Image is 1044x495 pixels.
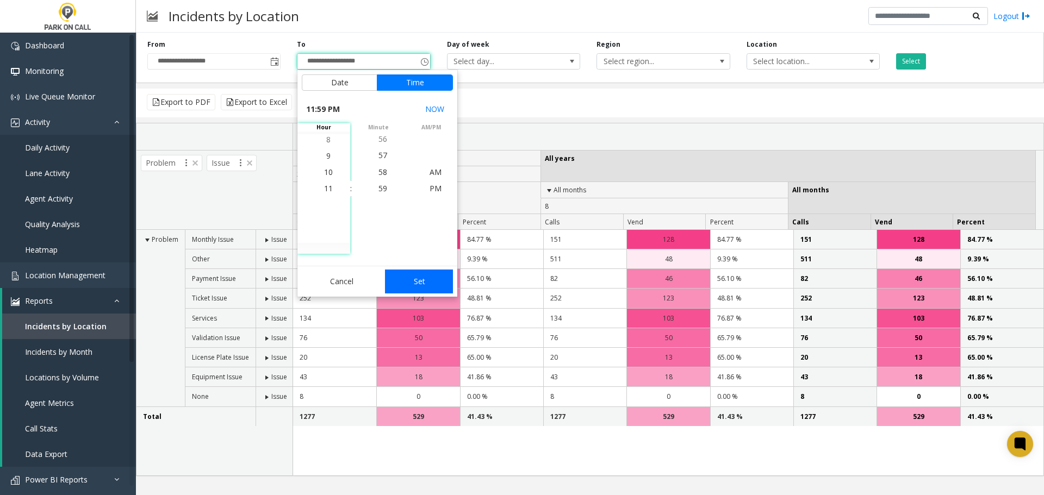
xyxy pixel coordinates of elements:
[293,289,376,308] td: 252
[747,54,853,69] span: Select location...
[417,391,420,402] span: 0
[25,219,80,229] span: Quality Analysis
[793,367,877,387] td: 43
[460,328,543,348] td: 65.79 %
[793,289,877,308] td: 252
[2,441,136,467] a: Data Export
[663,411,674,422] span: 529
[960,269,1043,289] td: 56.10 %
[192,274,236,283] span: Payment Issue
[378,166,387,177] span: 58
[25,66,64,76] span: Monitoring
[597,54,703,69] span: Select region...
[1022,10,1030,22] img: logout
[293,230,376,249] td: 151
[663,234,674,245] span: 128
[960,289,1043,308] td: 48.81 %
[463,217,486,227] span: Percent
[2,390,136,416] a: Agent Metrics
[543,407,626,426] td: 1277
[710,407,793,426] td: 41.43 %
[11,42,20,51] img: 'icon'
[957,217,985,227] span: Percent
[545,154,575,163] span: All years
[147,40,165,49] label: From
[192,372,243,381] span: Equipment Issue
[710,217,734,227] span: Percent
[25,245,58,255] span: Heatmap
[543,289,626,308] td: 252
[460,269,543,289] td: 56.10 %
[447,40,489,49] label: Day of week
[430,167,442,177] span: AM
[2,314,136,339] a: Incidents by Location
[293,367,376,387] td: 43
[293,249,376,269] td: 511
[293,407,376,426] td: 1277
[710,249,793,269] td: 9.39 %
[710,387,793,406] td: 0.00 %
[960,348,1043,367] td: 65.00 %
[11,67,20,76] img: 'icon'
[25,449,67,459] span: Data Export
[915,352,922,362] span: 13
[192,392,209,401] span: None
[960,407,1043,426] td: 41.43 %
[543,328,626,348] td: 76
[25,321,107,331] span: Incidents by Location
[271,254,287,264] span: Issue
[915,273,922,284] span: 46
[460,230,543,249] td: 84.77 %
[268,54,280,69] span: Toggle popup
[792,217,809,227] span: Calls
[960,249,1043,269] td: 9.39 %
[421,99,449,119] button: Select now
[793,249,877,269] td: 511
[413,293,424,303] span: 123
[793,348,877,367] td: 20
[627,217,643,227] span: Vend
[415,372,422,382] span: 18
[543,249,626,269] td: 511
[793,387,877,406] td: 8
[460,309,543,328] td: 76.87 %
[960,367,1043,387] td: 41.86 %
[293,328,376,348] td: 76
[960,309,1043,328] td: 76.87 %
[710,367,793,387] td: 41.86 %
[875,217,892,227] span: Vend
[543,230,626,249] td: 151
[596,40,620,49] label: Region
[293,387,376,406] td: 8
[25,117,50,127] span: Activity
[960,230,1043,249] td: 84.77 %
[430,183,442,193] span: PM
[271,314,287,323] span: Issue
[192,353,249,362] span: License Plate Issue
[545,202,549,211] span: 8
[793,230,877,249] td: 151
[665,372,673,382] span: 18
[543,309,626,328] td: 134
[378,150,387,160] span: 57
[271,274,287,283] span: Issue
[221,94,292,110] button: Export to Excel
[460,348,543,367] td: 65.00 %
[271,293,287,303] span: Issue
[324,183,333,193] span: 11
[543,387,626,406] td: 8
[192,333,240,342] span: Validation Issue
[306,102,340,117] span: 11:59 PM
[11,272,20,280] img: 'icon'
[326,151,331,161] span: 9
[192,235,234,244] span: Monthly Issue
[11,297,20,306] img: 'icon'
[2,288,136,314] a: Reports
[324,167,333,177] span: 10
[543,367,626,387] td: 43
[405,123,457,131] span: AM/PM
[271,372,287,381] span: Issue
[352,123,405,131] span: minute
[302,74,377,91] button: Date tab
[25,193,73,204] span: Agent Activity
